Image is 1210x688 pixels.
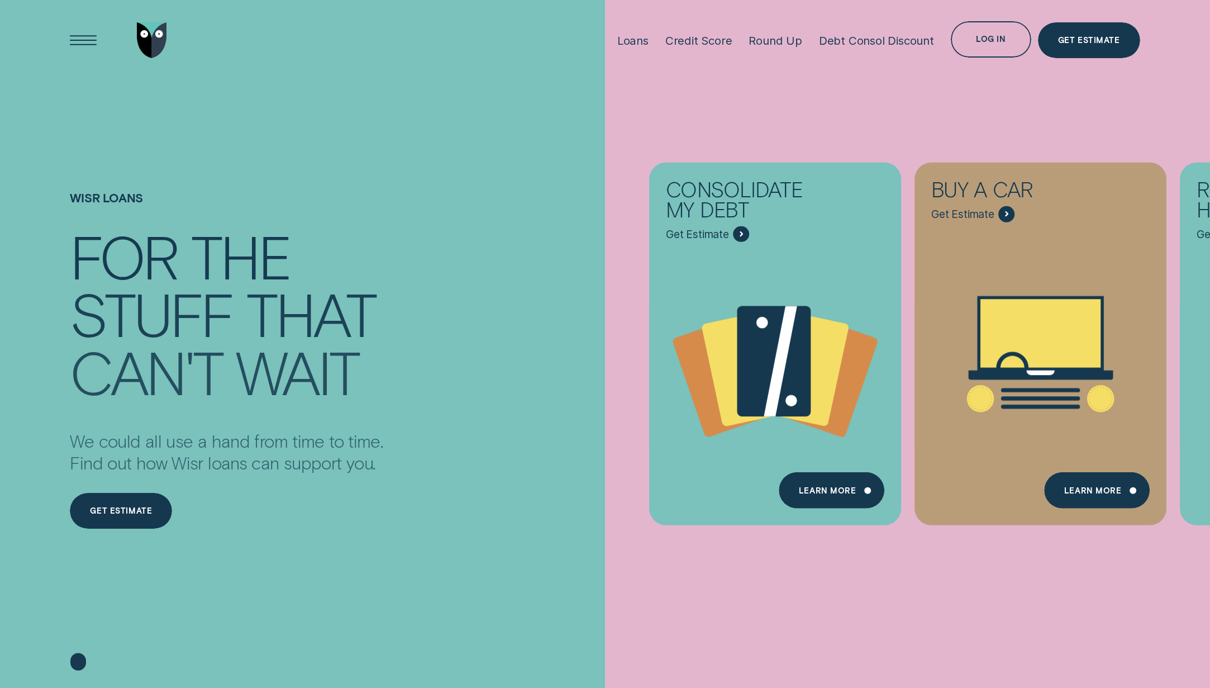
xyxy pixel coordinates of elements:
span: Get Estimate [931,207,994,221]
div: Loans [617,34,649,48]
a: Consolidate my debt - Learn more [649,163,901,515]
h1: Wisr loans [70,191,383,227]
div: Debt Consol Discount [819,34,934,48]
div: Buy a car [931,179,1092,206]
div: can't [70,344,222,400]
button: Log in [951,21,1031,58]
div: the [191,227,290,283]
a: Buy a car - Learn more [914,163,1166,515]
h4: For the stuff that can't wait [70,227,383,395]
a: Get Estimate [1038,22,1140,59]
span: Get Estimate [666,227,729,241]
div: For [70,227,177,283]
button: Open Menu [65,22,102,59]
a: Learn More [1044,472,1150,509]
p: We could all use a hand from time to time. Find out how Wisr loans can support you. [70,430,383,473]
div: that [246,285,375,341]
div: Credit Score [665,34,732,48]
a: Get estimate [70,493,172,529]
div: Consolidate my debt [666,179,827,226]
a: Learn more [779,472,884,509]
div: stuff [70,285,232,341]
div: Round Up [749,34,802,48]
div: wait [236,344,358,400]
img: Wisr [137,22,167,59]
